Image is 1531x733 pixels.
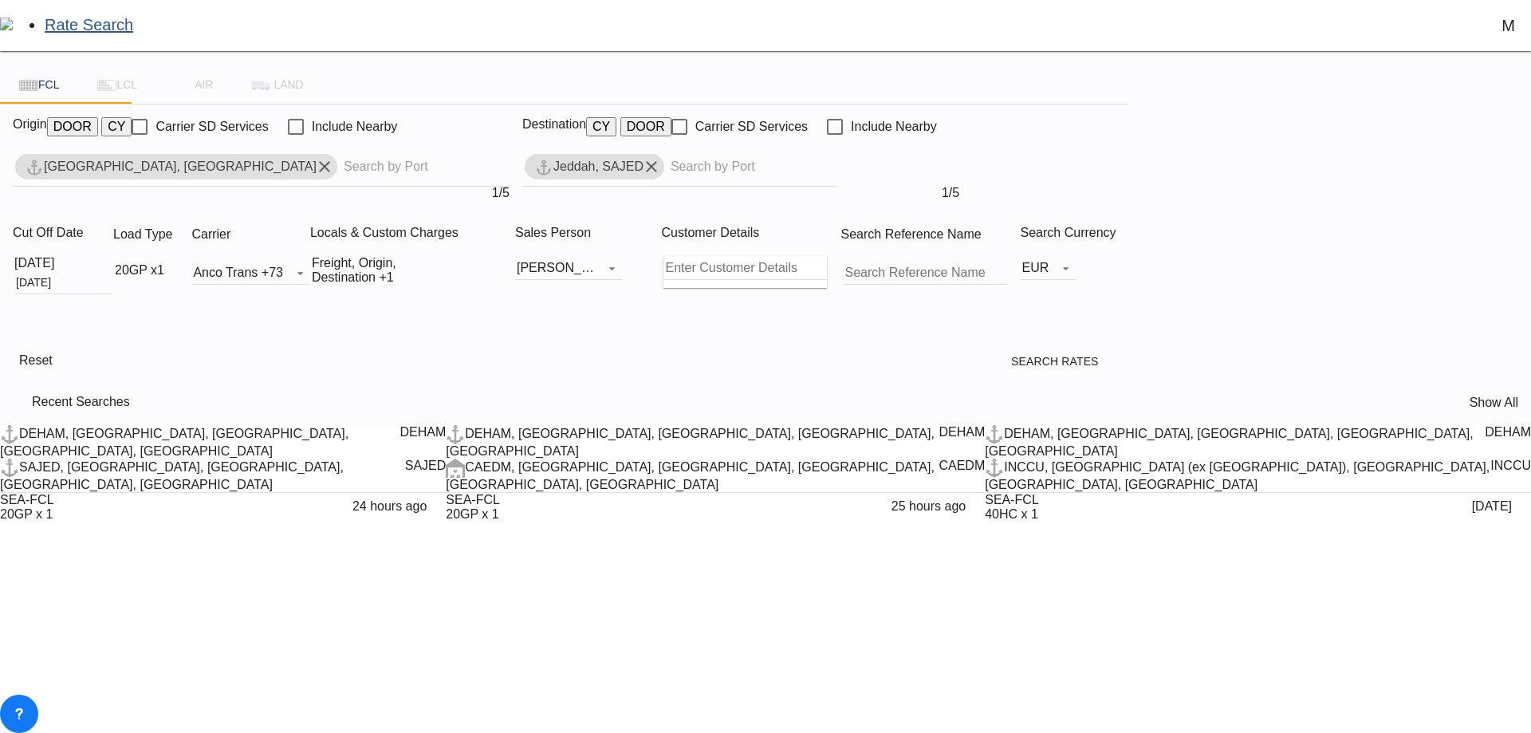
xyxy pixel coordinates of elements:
[534,154,643,179] div: Jeddah, SAJED
[312,256,501,285] div: Freight Origin Destination Factory Stuffingicon-chevron-down
[191,227,250,241] span: Carrier
[13,148,510,186] md-chips-wrap: Chips container. Use arrow keys to select chips.
[940,117,959,136] md-icon: Unchecked: Ignores neighbouring ports when fetching rates.Checked : Includes neighbouring ports w...
[515,226,591,239] span: Sales Person
[312,120,398,134] div: Include Nearby
[985,507,1038,521] span: 40HC x 1
[671,119,808,135] md-checkbox: Checkbox No Ink
[586,117,616,136] button: CY
[671,154,830,179] input: Chips input.
[1021,226,1116,239] span: Search Currency
[13,393,32,412] md-icon: icon-backup-restore
[695,120,808,134] div: Carrier SD Services
[14,275,112,289] md-datepicker: Select
[172,226,191,245] md-icon: icon-information-outline
[312,154,337,179] button: Remove
[939,459,985,473] div: CAEDM
[534,154,647,179] div: Press delete to remove this chip.
[14,256,54,270] div: [DATE]
[397,117,416,136] md-icon: Unchecked: Ignores neighbouring ports when fetching rates.Checked : Includes neighbouring ports w...
[1470,396,1518,409] span: Show All
[1450,15,1470,35] span: Help
[982,226,1001,245] md-icon: Your search will be saved by the below given name
[269,117,288,136] md-icon: Unchecked: Search for CY (Container Yard) services for all selected carriers.Checked : Search for...
[13,117,47,148] span: Origin
[115,263,164,278] div: 20GP x1
[13,226,84,239] span: Cut Off Date
[45,16,133,33] span: Rate Search
[844,261,1006,285] input: Search Reference Name
[985,425,1531,522] recent-search-card: DEHAM, [GEOGRAPHIC_DATA], [GEOGRAPHIC_DATA], [GEOGRAPHIC_DATA], [GEOGRAPHIC_DATA] DEHAMINCCU, [GE...
[19,353,53,367] span: Reset
[515,256,622,280] md-select: Sales Person: Monika Wildelau
[427,498,446,517] md-icon: icon-chevron-right
[639,154,664,179] button: Remove
[446,459,939,492] div: CAEDM, Edmonton, AB, Canada, North America, Americas
[517,261,622,274] div: [PERSON_NAME]
[446,507,498,521] span: 20GP x 1
[164,261,183,280] md-icon: icon-chevron-down
[312,256,463,285] div: Freight Origin Destination Factory Stuffing
[985,425,1485,459] div: DEHAM, Hamburg, Germany, Western Europe, Europe
[841,227,1001,241] span: Search Reference Name
[1501,17,1515,35] div: M
[47,117,98,136] button: DOOR
[101,117,132,136] button: CY
[352,499,446,513] span: 24 hours ago
[14,256,112,270] div: [DATE]
[966,498,985,517] md-icon: icon-chevron-right
[1099,353,1118,372] md-icon: icon-arrow-right
[827,119,937,135] md-checkbox: Checkbox No Ink
[6,387,136,419] div: Recent Searches
[808,117,827,136] md-icon: Unchecked: Search for CY (Container Yard) services for all selected carriers.Checked : Search for...
[891,499,985,513] span: 25 hours ago
[522,148,836,186] md-chips-wrap: Chips container. Use arrow keys to select chips.
[45,16,133,34] a: Rate Search
[620,117,671,136] button: DOOR
[985,493,1039,507] div: SEA-FCL
[230,226,250,245] md-icon: The selected Trucker/Carrierwill be displayed in the rate results If the rates are from another f...
[522,186,959,200] div: 1/5
[155,120,268,134] div: Carrier SD Services
[446,425,985,522] recent-search-card: DEHAM, [GEOGRAPHIC_DATA], [GEOGRAPHIC_DATA], [GEOGRAPHIC_DATA], [GEOGRAPHIC_DATA] DEHAMCAEDM, [GE...
[405,459,447,473] div: SAJED
[288,119,398,135] md-checkbox: Checkbox No Ink
[13,186,510,200] div: 1/5
[1472,499,1531,513] span: [DATE]
[939,425,985,439] div: DEHAM
[1021,256,1076,280] md-select: Select Currency: € EUREuro
[1022,261,1049,275] span: EUR
[14,270,112,294] input: Select
[1006,347,1123,376] button: Search Ratesicon-arrow-right
[113,227,191,241] span: Load Type
[522,117,586,148] span: Destination
[985,459,1490,492] div: INCCU, Kolkata (ex Calcutta), India, Indian Subcontinent, Asia Pacific
[1512,498,1531,517] md-icon: icon-chevron-right
[344,154,503,179] input: Chips input.
[25,154,320,179] div: Press delete to remove this chip.
[664,256,827,280] input: Enter Customer Details
[446,425,939,459] div: DEHAM, Hamburg, Germany, Western Europe, Europe
[446,493,500,507] div: SEA-FCL
[1011,355,1118,368] span: Search Rates
[115,261,183,280] div: 20GP x1icon-chevron-down
[193,266,283,280] span: Anco Trans +73
[400,425,447,439] div: DEHAM
[132,119,268,135] md-checkbox: Checkbox No Ink
[662,226,760,239] span: Customer Details
[851,120,937,134] div: Include Nearby
[25,154,317,179] div: Hamburg, DEHAM
[1485,425,1531,439] div: DEHAM
[310,226,459,239] span: Locals & Custom Charges
[472,261,491,280] md-icon: icon-chevron-down
[1490,459,1531,473] div: INCCU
